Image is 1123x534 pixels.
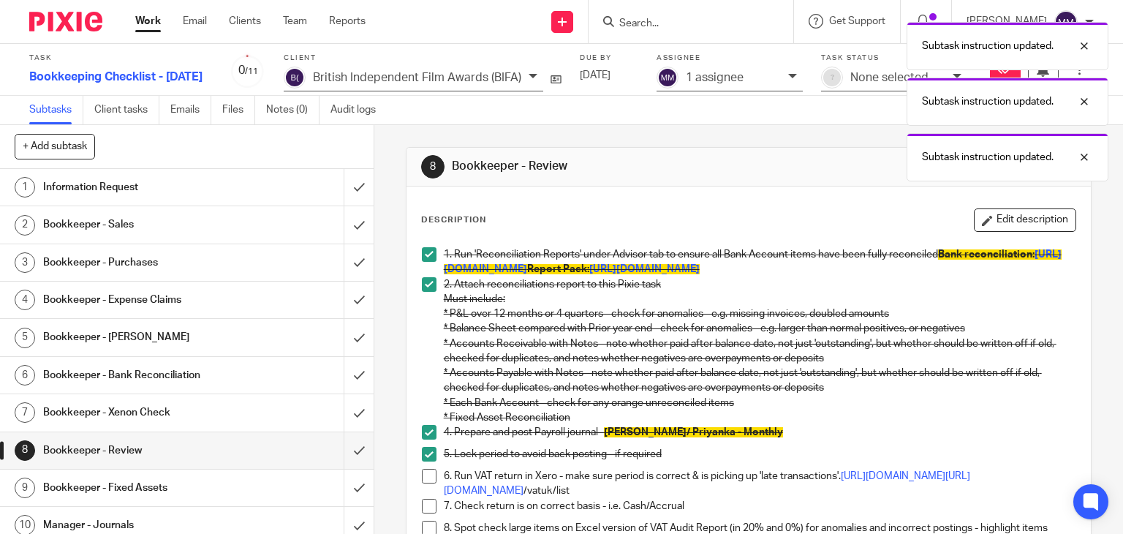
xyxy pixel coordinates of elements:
a: Audit logs [330,96,387,124]
p: Subtask instruction updated. [922,94,1054,109]
div: 6 [15,365,35,386]
div: 2 [15,215,35,236]
p: Must include: [444,292,1076,307]
span: [PERSON_NAME]/ Priyanka - Monthly [604,427,783,437]
h1: Bookkeeper - Xenon Check [43,402,234,424]
div: 0 [230,62,265,79]
p: Subtask instruction updated. [922,39,1054,53]
button: + Add subtask [15,134,95,159]
div: 7 [15,402,35,423]
p: * P&L over 12 months or 4 quarters - check for anomalies - e.g. missing invoices, doubled amounts [444,307,1076,321]
p: Subtask instruction updated. [922,150,1054,165]
p: * Accounts Payable with Notes - note whether paid after balance date, not just 'outstanding', but... [444,366,1076,396]
div: 1 [15,177,35,198]
p: * Accounts Receivable with Notes - note whether paid after balance date, not just 'outstanding', ... [444,336,1076,366]
div: 8 [421,155,445,178]
p: Description [421,214,486,226]
button: Edit description [974,208,1076,232]
img: svg%3E [1054,10,1078,34]
p: British Independent Film Awards (BIFA) [313,71,521,84]
a: Clients [229,14,261,29]
div: 5 [15,328,35,348]
p: 2. Attach reconciliations report to this Pixie task [444,277,1076,292]
span: Bank reconciliation: [938,249,1035,260]
h1: Bookkeeper - Bank Reconciliation [43,364,234,386]
a: Subtasks [29,96,83,124]
label: Task [29,53,212,63]
h1: Bookkeeper - Expense Claims [43,289,234,311]
h1: Bookkeeper - Purchases [43,252,234,274]
p: * Fixed Asset Reconciliation [444,410,1076,425]
p: 6. Run VAT return in Xero - make sure period is correct & is picking up 'late transactions'. /vat... [444,469,1076,499]
a: Team [283,14,307,29]
small: /11 [245,67,258,75]
p: * Each Bank Account - check for any orange unreconciled items [444,396,1076,410]
h1: Bookkeeper - Review [43,440,234,462]
a: Work [135,14,161,29]
div: 8 [15,440,35,461]
a: Files [222,96,255,124]
span: Report Pack: [527,264,589,274]
h1: Bookkeeper - Review [452,159,779,174]
div: 3 [15,252,35,273]
a: [URL][DOMAIN_NAME] [841,471,945,481]
label: Client [284,53,561,63]
a: Client tasks [94,96,159,124]
a: Emails [170,96,211,124]
a: Email [183,14,207,29]
p: 4. Prepare and post Payroll journal - [444,425,1076,440]
img: Pixie [29,12,102,31]
h1: Bookkeeper - [PERSON_NAME] [43,326,234,348]
img: svg%3E [284,67,306,89]
h1: Information Request [43,176,234,198]
div: 4 [15,290,35,310]
p: 7. Check return is on correct basis - i.e. Cash/Accrual [444,499,1076,514]
p: 1. Run 'Reconciliation Reports' under Advisor tab to ensure all Bank Account items have been full... [444,247,1076,277]
a: Reports [329,14,366,29]
a: [URL][DOMAIN_NAME] [589,264,700,274]
h1: Bookkeeper - Fixed Assets [43,477,234,499]
a: Notes (0) [266,96,319,124]
div: 9 [15,478,35,498]
p: 5. Lock period to avoid back posting - if required [444,447,1076,462]
h1: Bookkeeper - Sales [43,214,234,236]
p: * Balance Sheet compared with Prior year end - check for anomalies - e.g. larger than normal posi... [444,321,1076,336]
